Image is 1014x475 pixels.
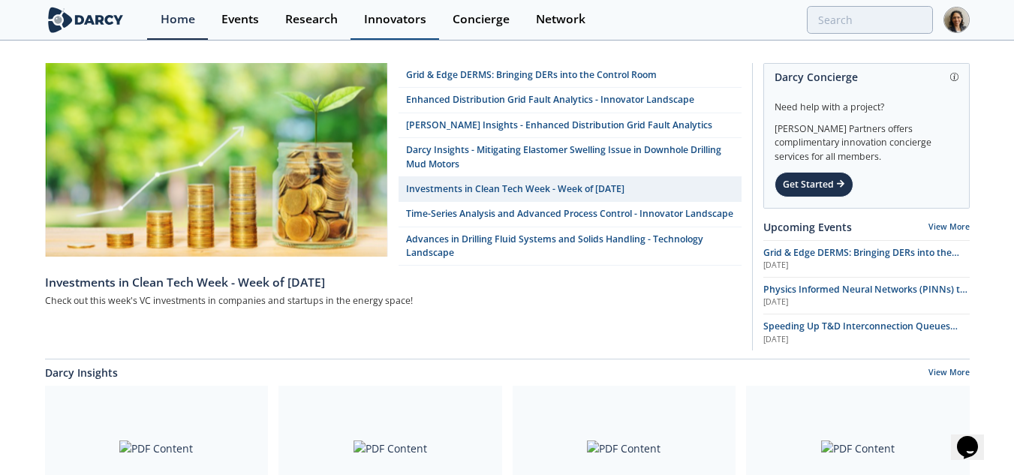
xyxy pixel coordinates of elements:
img: logo-wide.svg [45,7,127,33]
div: Network [536,14,585,26]
div: Home [161,14,195,26]
a: Darcy Insights - Mitigating Elastomer Swelling Issue in Downhole Drilling Mud Motors [399,138,742,177]
div: Innovators [364,14,426,26]
div: Research [285,14,338,26]
div: Investments in Clean Tech Week - Week of [DATE] [45,274,742,292]
div: [DATE] [763,296,970,308]
img: information.svg [950,73,958,81]
div: Grid & Edge DERMS: Bringing DERs into the Control Room [406,68,657,82]
span: Speeding Up T&D Interconnection Queues with Enhanced Software Solutions [763,320,958,346]
div: [DATE] [763,334,970,346]
span: Physics Informed Neural Networks (PINNs) to Accelerate Subsurface Scenario Analysis [763,283,967,309]
div: Need help with a project? [775,90,958,114]
input: Advanced Search [807,6,933,34]
a: Advances in Drilling Fluid Systems and Solids Handling - Technology Landscape [399,227,742,266]
a: Time-Series Analysis and Advanced Process Control - Innovator Landscape [399,202,742,227]
a: Investments in Clean Tech Week - Week of [DATE] [45,266,742,291]
iframe: chat widget [951,415,999,460]
div: Get Started [775,172,853,197]
div: Check out this week's VC investments in companies and startups in the energy space! [45,292,742,311]
span: Grid & Edge DERMS: Bringing DERs into the Control Room [763,246,959,272]
img: Profile [943,7,970,33]
div: Events [221,14,259,26]
a: View More [928,221,970,232]
a: Enhanced Distribution Grid Fault Analytics - Innovator Landscape [399,88,742,113]
a: View More [928,367,970,380]
a: Investments in Clean Tech Week - Week of [DATE] [399,177,742,202]
a: Grid & Edge DERMS: Bringing DERs into the Control Room [399,63,742,88]
a: Speeding Up T&D Interconnection Queues with Enhanced Software Solutions [DATE] [763,320,970,345]
div: Concierge [453,14,510,26]
div: [PERSON_NAME] Partners offers complimentary innovation concierge services for all members. [775,114,958,164]
a: Physics Informed Neural Networks (PINNs) to Accelerate Subsurface Scenario Analysis [DATE] [763,283,970,308]
div: [DATE] [763,260,970,272]
a: [PERSON_NAME] Insights - Enhanced Distribution Grid Fault Analytics [399,113,742,138]
a: Upcoming Events [763,219,852,235]
a: Darcy Insights [45,365,118,380]
div: Darcy Concierge [775,64,958,90]
a: Grid & Edge DERMS: Bringing DERs into the Control Room [DATE] [763,246,970,272]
